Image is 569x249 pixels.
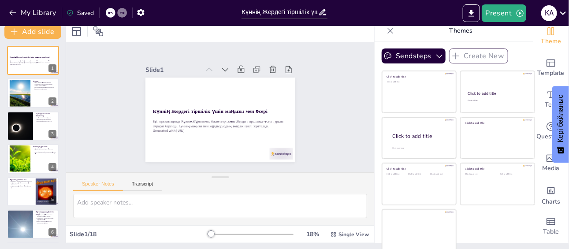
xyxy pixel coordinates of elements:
[533,52,569,84] div: Add ready made slides
[468,91,527,96] div: Click to add title
[73,181,123,191] button: Speaker Notes
[387,173,407,175] div: Click to add text
[36,211,56,216] p: Жұлдыздардың өмірлік циклі
[33,149,56,152] p: Күннің қабаттары: ядро, сәулелену, конвекция.
[33,48,44,59] button: Duplicate Slide
[33,212,44,223] button: Duplicate Slide
[409,173,428,175] div: Click to add text
[465,121,528,125] div: Click to add title
[7,6,60,20] button: My Library
[46,147,56,157] button: Delete Slide
[33,81,44,92] button: Duplicate Slide
[533,211,569,242] div: Add a table
[48,64,56,72] div: 1
[48,163,56,171] div: 4
[387,81,450,83] div: Click to add text
[537,132,565,141] span: Questions
[393,147,448,149] div: Click to add body
[46,212,56,223] button: Delete Slide
[150,105,283,142] p: Бұл презентацияда Күннің құрылымы, қасиеттері және Жердегі тіршілікке әсері туралы ақпарат беріле...
[398,20,524,41] p: Themes
[387,167,450,171] div: Click to add title
[36,119,56,120] p: Қашықтығы 149,6 млн км.
[10,178,33,181] p: Жұлдыз дегеніміз не?
[33,83,56,86] p: Жұлдыздар термоядролық реакция арқылы энергия бөледі.
[36,221,56,224] p: Негізгі тізбек кезеңінде ядро реакциялары жүреді.
[48,130,56,138] div: 3
[36,217,56,220] p: Тұмандық – жұлдыз түзілуінің алғашқы кезеңі.
[302,230,324,238] div: 18 %
[48,196,56,204] div: 5
[33,152,56,153] p: Ядро термоядролық реакциялардың орны.
[557,95,564,142] font: Кері байланыс
[93,26,104,37] span: Position
[10,180,33,182] p: Жұлдыз – жарық шығаратын газды шар.
[465,167,528,171] div: Click to add title
[533,179,569,211] div: Add charts and graphs
[533,84,569,115] div: Add text boxes
[48,228,56,236] div: 6
[500,173,528,175] div: Click to add text
[465,173,493,175] div: Click to add text
[48,97,56,105] div: 2
[7,78,59,108] div: 2
[153,93,267,124] strong: Күннің Жердегі тіршілік үшін маңызы мен әсері
[482,4,526,22] button: Present
[33,82,56,83] p: Күн – Жерге ең жақын жұлдыз.
[36,112,56,117] p: Күн туралы негізгі мәліметтер
[449,48,508,63] button: Create New
[543,227,559,237] span: Table
[552,86,569,163] button: Кері байланыс - Сауалнама көрсету
[7,46,59,75] div: 1
[242,6,318,19] input: Insert title
[545,100,557,110] span: Text
[4,25,61,39] button: Add slide
[46,48,56,59] button: Delete Slide
[154,51,209,70] div: Slide 1
[10,185,33,188] p: Жұлдыздардың түрлері: көк, ақ, сары, қызыл.
[10,60,56,63] p: Бұл презентацияда Күннің құрылымы, қасиеттері және Жердегі тіршілікке әсері туралы ақпарат беріле...
[70,24,84,38] div: Layout
[70,230,209,238] div: Slide 1 / 18
[7,177,59,206] div: 5
[149,114,282,147] p: Generated with [URL]
[33,80,56,82] p: Кіріспе
[10,63,56,65] p: Generated with [URL]
[338,231,369,238] span: Single View
[36,117,56,119] p: Күн сары карлик жұлдызы.
[46,180,56,190] button: Delete Slide
[542,197,560,207] span: Charts
[33,114,44,125] button: Duplicate Slide
[33,180,44,190] button: Duplicate Slide
[10,182,33,185] p: Жұлдыздардың түсі температураға байланысты.
[33,145,56,148] p: Күннің құрылысы
[7,210,59,239] div: 6
[463,4,480,22] button: Export to PowerPoint
[382,48,446,63] button: Sendsteps
[393,133,449,140] div: Click to add title
[33,86,56,89] p: Презентацияда Күннің құрылымы мен қасиеттері талқыланады.
[543,164,560,173] span: Media
[67,9,94,17] div: Saved
[123,181,162,191] button: Transcript
[533,115,569,147] div: Get real-time input from your audience
[33,153,56,155] p: Тәж температурасы бірнеше миллион °C.
[10,56,49,59] strong: Күннің Жердегі тіршілік үшін маңызы мен әсері
[430,173,450,175] div: Click to add text
[468,100,526,102] div: Click to add text
[46,81,56,92] button: Delete Slide
[36,120,56,122] p: Беткі температурасы 5500 °C.
[36,214,56,217] p: Жұлдыздардың өмірлік циклі бірнеше кезеңнен тұрады.
[7,144,59,173] div: 4
[33,147,44,157] button: Duplicate Slide
[533,20,569,52] div: Change the overall theme
[387,75,450,79] div: Click to add title
[7,111,59,141] div: 3
[533,147,569,179] div: Add images, graphics, shapes or video
[541,37,561,46] span: Theme
[46,114,56,125] button: Delete Slide
[538,68,565,78] span: Template
[541,5,557,21] div: K A
[541,4,557,22] button: K A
